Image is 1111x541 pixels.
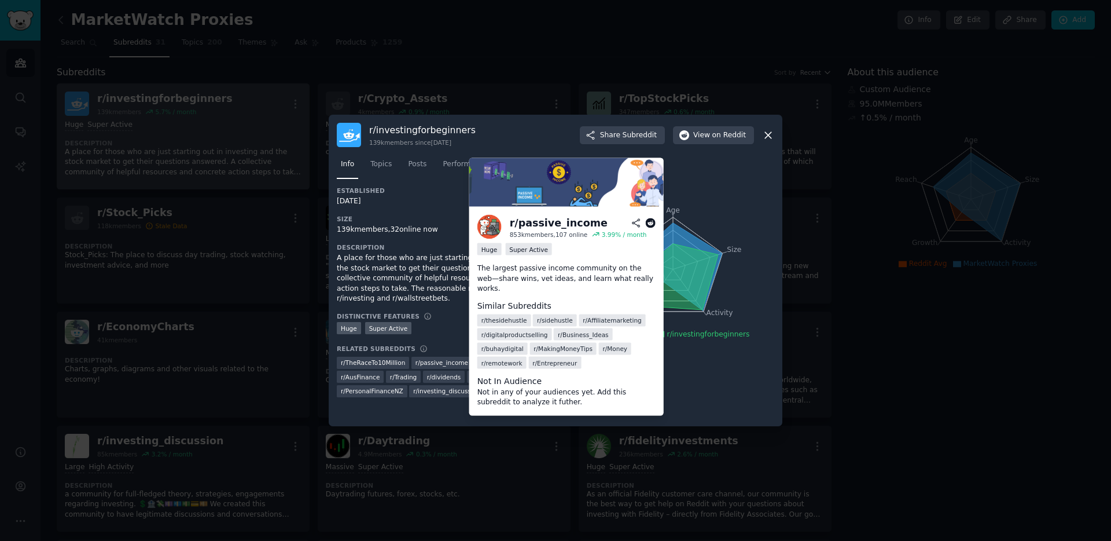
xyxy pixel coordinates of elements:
[602,345,627,353] span: r/ Money
[370,159,392,170] span: Topics
[337,215,555,223] h3: Size
[337,187,555,195] h3: Established
[404,155,431,179] a: Posts
[500,155,526,179] a: Stats
[693,130,746,141] span: View
[602,230,647,238] div: 3.99 % / month
[712,130,746,141] span: on Reddit
[337,155,358,179] a: Info
[477,387,656,407] dd: Not in any of your audiences yet. Add this subreddit to analyze it futher.
[369,124,476,136] h3: r/ investingforbeginners
[337,243,555,251] h3: Description
[558,330,609,338] span: r/ Business_Ideas
[366,155,396,179] a: Topics
[439,155,492,179] a: Performance
[510,216,608,231] div: r/ passive_income
[481,359,523,367] span: r/ remotework
[477,375,656,387] dt: Not In Audience
[481,330,548,338] span: r/ digitalproductselling
[510,230,588,238] div: 853k members, 107 online
[505,243,552,255] div: Super Active
[341,387,403,395] span: r/ PersonalFinanceNZ
[413,387,480,395] span: r/ investing_discussion
[477,243,502,255] div: Huge
[408,159,426,170] span: Posts
[337,196,555,207] div: [DATE]
[337,345,415,353] h3: Related Subreddits
[707,309,733,317] tspan: Activity
[337,322,361,334] div: Huge
[481,316,527,324] span: r/ thesidehustle
[341,373,380,381] span: r/ AusFinance
[337,253,555,304] div: A place for those who are just starting out in investing and the stock market to get their questi...
[477,215,502,239] img: passive_income
[443,159,488,170] span: Performance
[341,359,405,367] span: r/ TheRaceTo10Million
[537,316,573,324] span: r/ sidehustle
[427,373,461,381] span: r/ dividends
[337,123,361,147] img: investingforbeginners
[534,345,593,353] span: r/ MakingMoneyTips
[469,158,664,207] img: Passive Income
[583,316,642,324] span: r/ Affiliatemarketing
[477,300,656,312] dt: Similar Subreddits
[337,225,555,235] div: 139k members, 32 online now
[534,155,566,179] a: People
[477,264,656,294] p: The largest passive income community on the web—share wins, vet ideas, and learn what really works.
[532,359,577,367] span: r/ Entrepreneur
[415,359,468,367] span: r/ passive_income
[727,246,741,254] tspan: Size
[600,130,657,141] span: Share
[341,159,354,170] span: Info
[666,206,680,214] tspan: Age
[673,126,754,145] button: Viewon Reddit
[667,330,749,338] span: r/investingforbeginners
[337,312,420,320] h3: Distinctive Features
[365,322,412,334] div: Super Active
[580,126,665,145] button: ShareSubreddit
[623,130,657,141] span: Subreddit
[369,138,476,147] div: 139k members since [DATE]
[481,345,524,353] span: r/ buhaydigital
[390,373,417,381] span: r/ Trading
